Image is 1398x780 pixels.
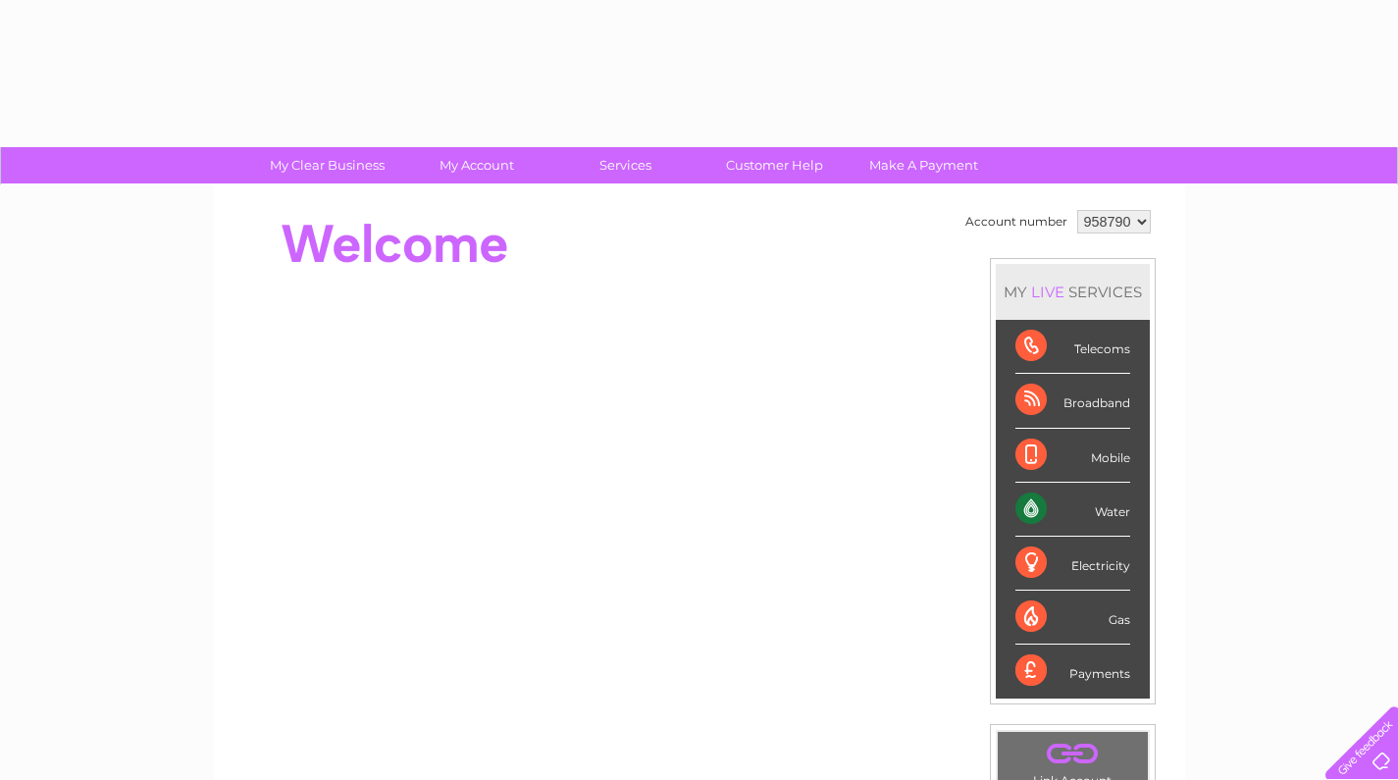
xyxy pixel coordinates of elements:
div: LIVE [1027,283,1068,301]
a: . [1003,737,1143,771]
div: Gas [1015,591,1130,645]
a: My Clear Business [246,147,408,183]
div: Payments [1015,645,1130,698]
div: Telecoms [1015,320,1130,374]
a: Make A Payment [843,147,1005,183]
a: My Account [395,147,557,183]
a: Services [544,147,706,183]
a: Customer Help [694,147,855,183]
div: Electricity [1015,537,1130,591]
td: Account number [960,205,1072,238]
div: Water [1015,483,1130,537]
div: MY SERVICES [996,264,1150,320]
div: Broadband [1015,374,1130,428]
div: Mobile [1015,429,1130,483]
